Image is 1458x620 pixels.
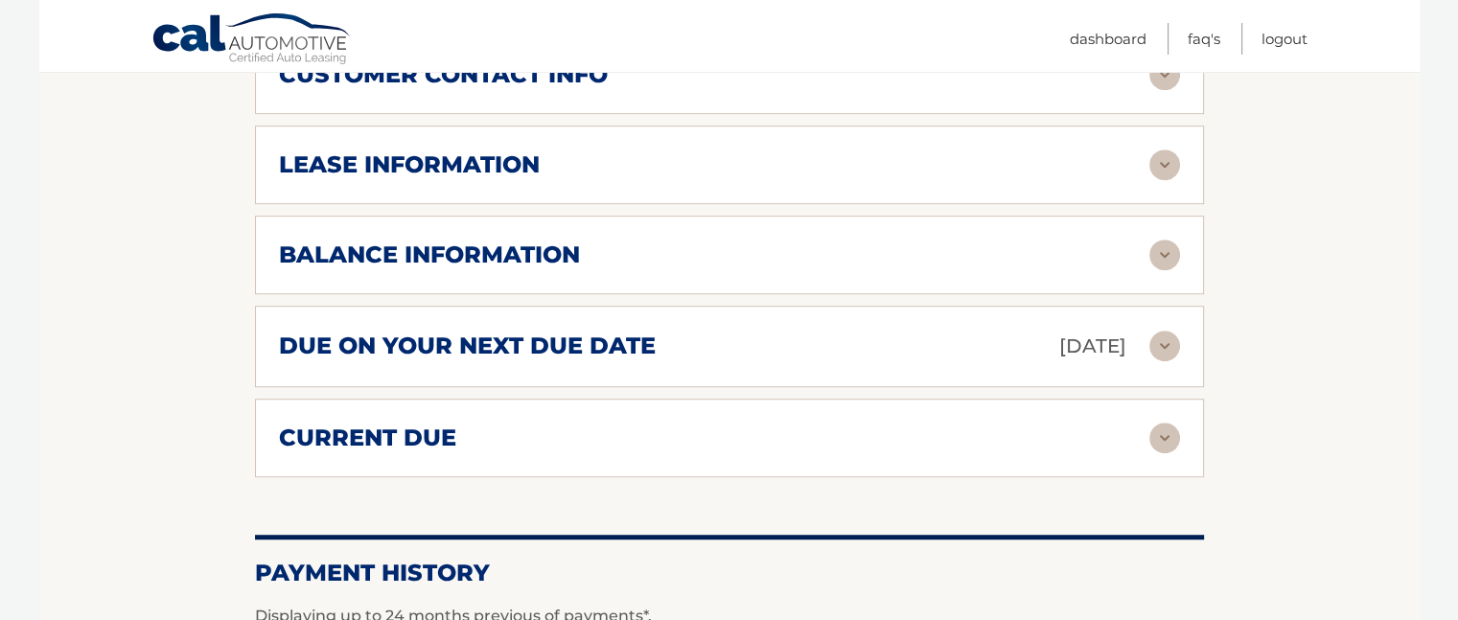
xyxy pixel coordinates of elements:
h2: balance information [279,241,580,269]
a: Dashboard [1070,23,1146,55]
h2: customer contact info [279,60,608,89]
h2: Payment History [255,559,1204,587]
p: [DATE] [1059,330,1126,363]
img: accordion-rest.svg [1149,331,1180,361]
h2: lease information [279,150,540,179]
img: accordion-rest.svg [1149,149,1180,180]
h2: current due [279,424,456,452]
img: accordion-rest.svg [1149,240,1180,270]
h2: due on your next due date [279,332,656,360]
a: Cal Automotive [151,12,353,68]
img: accordion-rest.svg [1149,423,1180,453]
a: FAQ's [1188,23,1220,55]
img: accordion-rest.svg [1149,59,1180,90]
a: Logout [1261,23,1308,55]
